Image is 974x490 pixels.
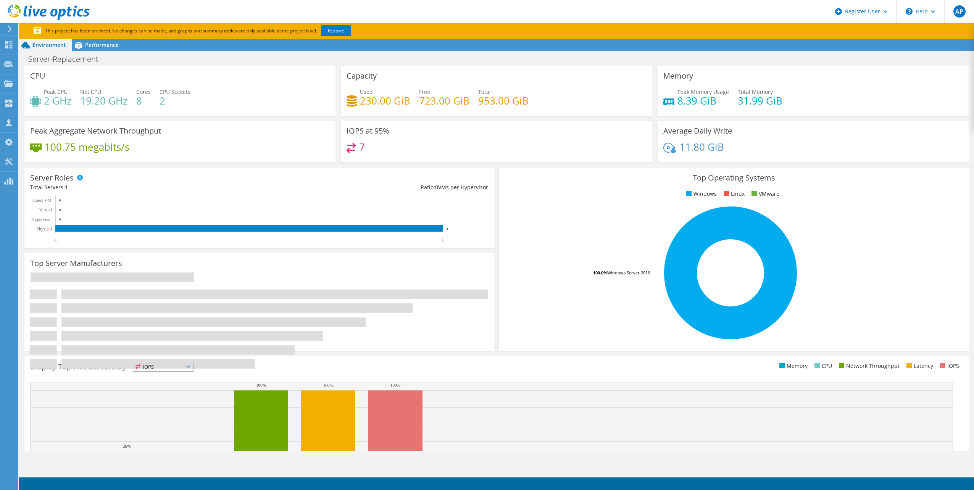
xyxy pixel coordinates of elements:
h3: Average Daily Write [663,127,732,135]
text: 100% [323,383,333,387]
text: 0 [59,198,61,202]
text: 1 [442,238,444,243]
li: Network Throughput [837,362,900,370]
h3: Memory [663,72,693,80]
li: Linux [722,190,745,198]
p: This project has been archived. No changes can be made, and graphs and summary tables are only av... [34,27,408,35]
tspan: 100.0% [593,270,607,276]
h1: Server-Replacement [25,55,110,63]
span: Performance [85,41,119,48]
h4: 230.00 GiB [360,97,410,105]
h3: IOPS at 95% [347,127,389,135]
li: Windows [684,190,717,198]
a: Restore [321,25,351,36]
span: Cores [136,88,151,95]
span: Peak CPU [44,88,68,95]
span: Total [478,88,491,95]
text: 100% [390,383,400,387]
text: 0 [59,208,61,212]
text: 0 [54,238,56,243]
text: 0 [59,218,61,221]
text: Virtual [39,207,52,213]
text: Physical [36,226,52,232]
h4: 953.00 GiB [478,97,529,105]
li: VMware [750,190,779,198]
text: 1 [447,227,448,231]
h3: Top Server Manufacturers [30,259,122,268]
h3: Top Operating Systems [505,174,963,182]
span: 0 [435,184,438,191]
span: Peak Memory Usage [677,88,729,95]
span: Used [360,88,373,95]
svg: \n [906,8,913,15]
text: 26% [123,444,131,448]
li: Latency [905,362,933,370]
span: Total Memory [738,88,773,95]
h4: 31.99 GiB [738,97,782,105]
h4: 100.75 megabits/s [45,143,129,151]
span: CPU Sockets [160,88,190,95]
text: Guest VM [32,198,52,203]
h3: Capacity [347,72,377,80]
h4: 723.00 GiB [419,97,469,105]
span: Net CPU [80,88,101,95]
h4: 2 GHz [44,97,71,105]
h3: CPU [30,72,45,80]
h4: 19.20 GHz [80,97,127,105]
span: 1 [65,184,68,191]
li: CPU [813,362,832,370]
text: Hypervisor [31,217,52,222]
li: IOPS [938,362,959,370]
div: Ratio: VMs per Hypervisor [259,183,488,192]
span: Environment [32,41,66,48]
h3: Peak Aggregate Network Throughput [30,127,161,135]
h4: 8 [136,97,151,105]
tspan: Windows Server 2016 [607,270,650,276]
span: Free [419,88,430,95]
h4: 7 [359,143,365,151]
text: 100% [256,383,266,387]
span: AP [953,5,966,18]
div: Total Servers: [30,183,259,192]
h4: 2 [160,97,190,105]
li: Memory [777,362,808,370]
h3: Server Roles [30,174,74,182]
span: IOPS [133,362,193,371]
h4: 8.39 GiB [677,97,729,105]
h4: 11.80 GiB [679,143,724,151]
